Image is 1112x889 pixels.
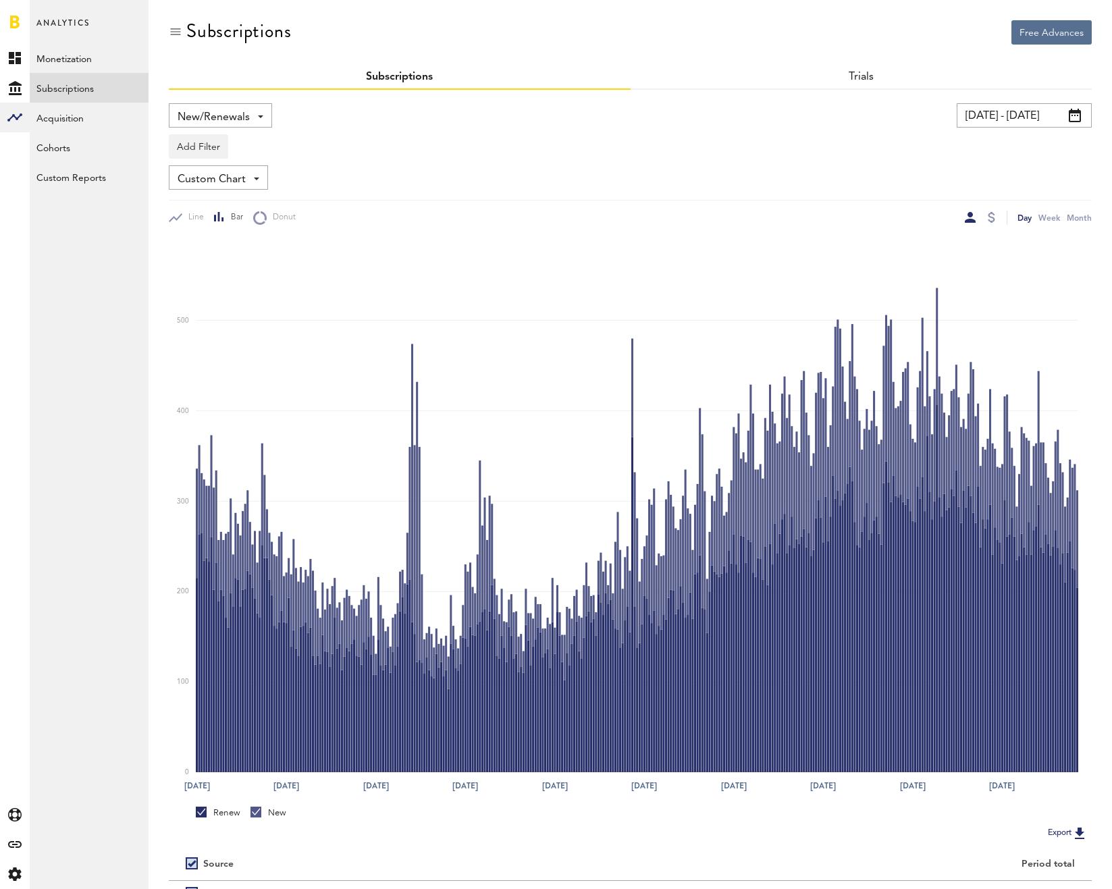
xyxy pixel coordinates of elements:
[1007,848,1098,882] iframe: Opens a widget where you can find more information
[1017,211,1032,225] div: Day
[721,780,747,792] text: [DATE]
[273,780,299,792] text: [DATE]
[1067,211,1092,225] div: Month
[36,15,90,43] span: Analytics
[178,106,250,129] span: New/Renewals
[196,807,240,819] div: Renew
[366,72,433,82] a: Subscriptions
[363,780,389,792] text: [DATE]
[542,780,568,792] text: [DATE]
[849,72,874,82] a: Trials
[186,20,291,42] div: Subscriptions
[30,132,149,162] a: Cohorts
[250,807,286,819] div: New
[989,780,1015,792] text: [DATE]
[30,73,149,103] a: Subscriptions
[184,780,210,792] text: [DATE]
[1071,825,1088,841] img: Export
[30,103,149,132] a: Acquisition
[30,43,149,73] a: Monetization
[225,212,243,223] span: Bar
[185,769,189,776] text: 0
[177,317,189,324] text: 500
[267,212,296,223] span: Donut
[203,859,234,870] div: Source
[178,168,246,191] span: Custom Chart
[177,408,189,414] text: 400
[169,134,228,159] button: Add Filter
[177,678,189,685] text: 100
[177,498,189,505] text: 300
[900,780,926,792] text: [DATE]
[452,780,478,792] text: [DATE]
[810,780,836,792] text: [DATE]
[1038,211,1060,225] div: Week
[1011,20,1092,45] button: Free Advances
[30,162,149,192] a: Custom Reports
[182,212,204,223] span: Line
[177,588,189,595] text: 200
[631,780,657,792] text: [DATE]
[647,859,1076,870] div: Period total
[1044,824,1092,842] button: Export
